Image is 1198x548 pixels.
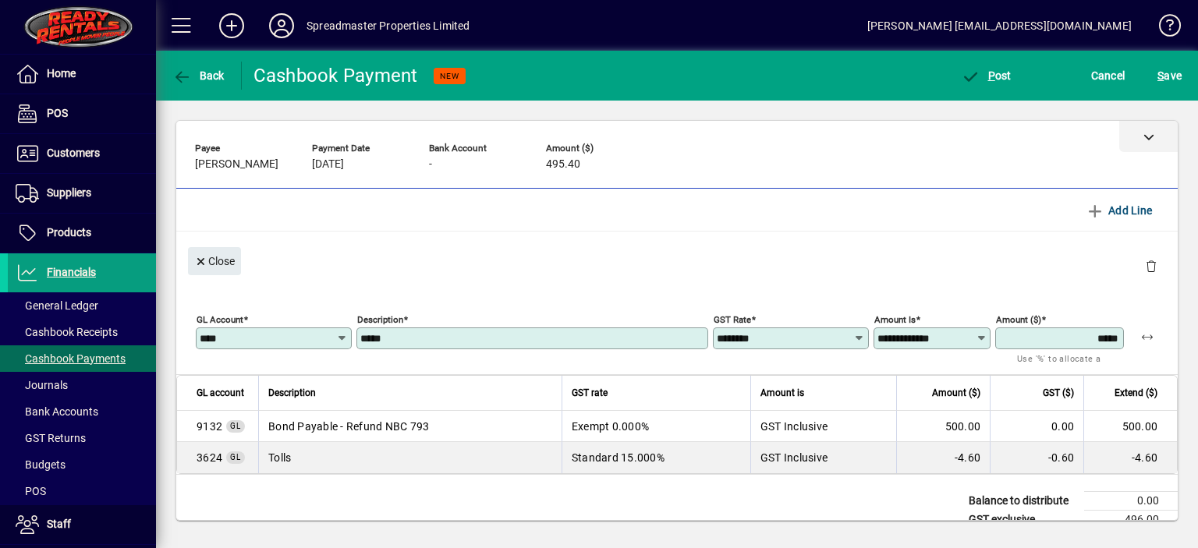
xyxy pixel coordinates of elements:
[47,226,91,239] span: Products
[194,249,235,274] span: Close
[357,314,403,325] mat-label: Description
[760,384,804,401] span: Amount is
[750,442,896,473] td: GST Inclusive
[988,69,995,82] span: P
[195,158,278,171] span: [PERSON_NAME]
[8,292,156,319] a: General Ledger
[1157,63,1182,88] span: ave
[188,247,241,275] button: Close
[168,62,229,90] button: Back
[8,345,156,372] a: Cashbook Payments
[1132,247,1170,285] button: Delete
[197,314,243,325] mat-label: GL Account
[8,55,156,94] a: Home
[268,384,316,401] span: Description
[867,13,1132,38] div: [PERSON_NAME] [EMAIL_ADDRESS][DOMAIN_NAME]
[16,405,98,418] span: Bank Accounts
[1157,69,1164,82] span: S
[47,186,91,199] span: Suppliers
[1086,198,1153,223] span: Add Line
[307,13,470,38] div: Spreadmaster Properties Limited
[230,422,241,430] span: GL
[184,253,245,267] app-page-header-button: Close
[990,442,1083,473] td: -0.60
[562,442,750,473] td: Standard 15.000%
[961,511,1084,529] td: GST exclusive
[1154,62,1186,90] button: Save
[258,411,562,442] td: Bond Payable - Refund NBC 793
[197,419,222,434] span: Bond Payable
[156,62,242,90] app-page-header-button: Back
[874,314,916,325] mat-label: Amount is
[257,12,307,40] button: Profile
[8,505,156,544] a: Staff
[1129,318,1166,355] button: Apply remaining balance
[207,12,257,40] button: Add
[16,432,86,444] span: GST Returns
[1084,511,1178,529] td: 496.00
[16,326,118,338] span: Cashbook Receipts
[932,384,980,401] span: Amount ($)
[714,314,751,325] mat-label: GST rate
[572,384,608,401] span: GST rate
[230,453,241,461] span: GL
[47,107,68,119] span: POS
[996,314,1041,325] mat-label: Amount ($)
[8,94,156,133] a: POS
[47,518,71,530] span: Staff
[1079,196,1159,225] button: Add Line
[896,411,990,442] td: 500.00
[8,134,156,173] a: Customers
[312,158,344,171] span: [DATE]
[990,411,1083,442] td: 0.00
[429,158,432,171] span: -
[957,62,1015,90] button: Post
[47,147,100,159] span: Customers
[258,442,562,473] td: Tolls
[197,450,222,465] span: Tolls
[961,69,1012,82] span: ost
[47,67,76,80] span: Home
[8,425,156,451] a: GST Returns
[1043,384,1074,401] span: GST ($)
[197,384,244,401] span: GL account
[253,63,418,88] div: Cashbook Payment
[8,319,156,345] a: Cashbook Receipts
[16,352,126,365] span: Cashbook Payments
[750,411,896,442] td: GST Inclusive
[8,398,156,425] a: Bank Accounts
[1132,259,1170,273] app-page-header-button: Delete
[1083,411,1177,442] td: 500.00
[8,478,156,504] a: POS
[1147,3,1179,54] a: Knowledge Base
[562,411,750,442] td: Exempt 0.000%
[16,485,46,497] span: POS
[16,458,66,471] span: Budgets
[47,266,96,278] span: Financials
[1115,384,1157,401] span: Extend ($)
[172,69,225,82] span: Back
[1017,349,1111,383] mat-hint: Use '%' to allocate a percentage
[8,214,156,253] a: Products
[8,451,156,478] a: Budgets
[16,379,68,391] span: Journals
[1087,62,1129,90] button: Cancel
[896,442,990,473] td: -4.60
[1084,492,1178,511] td: 0.00
[1091,63,1125,88] span: Cancel
[1083,442,1177,473] td: -4.60
[8,372,156,398] a: Journals
[961,492,1084,511] td: Balance to distribute
[546,158,580,171] span: 495.40
[8,174,156,213] a: Suppliers
[16,299,98,312] span: General Ledger
[440,71,459,81] span: NEW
